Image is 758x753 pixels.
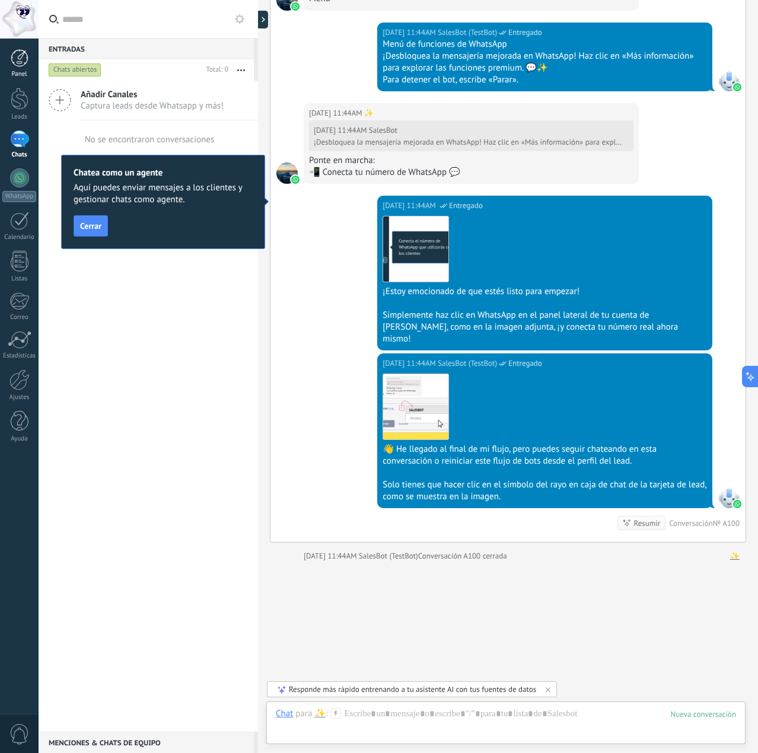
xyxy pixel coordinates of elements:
div: ✨ [314,708,326,719]
div: [DATE] 11:44AM [304,550,359,562]
img: waba.svg [733,83,741,91]
div: Ponte en marcha: [309,155,633,167]
div: Menú de funciones de WhatsApp [383,39,707,50]
div: Chats abiertos [49,63,101,77]
a: Participantes:0 [671,700,719,710]
span: : [326,708,327,720]
span: ✨ [364,107,374,119]
span: 1 [742,700,746,710]
span: SalesBot [718,487,740,508]
div: Listas [2,275,37,283]
div: Calendario [2,234,37,241]
div: Responde más rápido entrenando a tu asistente AI con tus fuentes de datos [289,684,536,694]
div: [DATE] 11:44AM [383,27,438,39]
span: para [295,708,312,720]
span: Entregado [508,358,542,369]
h2: Chatea como un agente [74,167,253,178]
span: Captura leads desde Whatsapp y más! [81,100,224,111]
div: Conversación [669,518,713,528]
div: [DATE] 11:44AM [383,358,438,369]
div: Mostrar [256,11,268,28]
div: Para detener el bot, escribe «Parar». [383,74,707,86]
div: ¡Desbloquea la mensajería mejorada en WhatsApp! Haz clic en «Más información» para explorar las f... [314,138,626,147]
button: Cerrar [74,215,108,237]
div: 📲 Conecta tu número de WhatsApp 💬 [309,167,633,178]
button: Más [228,59,254,81]
div: № A100 [713,518,740,528]
div: Solo tienes que hacer clic en el símbolo del rayo en caja de chat de la tarjeta de lead, como se ... [383,479,707,503]
span: Bots: [726,700,746,710]
div: [DATE] 11:44AM [309,107,364,119]
img: waba.svg [733,500,741,508]
div: Entradas [39,38,254,59]
div: Correo [2,314,37,321]
div: [DATE] 11:44AM [314,126,369,135]
img: 3c98cf37-651f-4959-ab56-89011a0cdc10 [383,216,448,282]
div: Resumir [634,518,661,529]
div: ¡Estoy emocionado de que estés listo para empezar! [383,286,707,298]
span: SalesBot (TestBot) [438,358,497,369]
div: Ayuda [2,435,37,443]
span: 0 [716,700,720,710]
a: ✨ [730,550,740,562]
div: Total: 0 [202,64,228,76]
div: Ajustes [2,394,37,401]
div: Simplemente haz clic en WhatsApp en el panel lateral de tu cuenta de [PERSON_NAME], como en la im... [383,310,707,345]
span: Aquí puedes enviar mensajes a los clientes y gestionar chats como agente. [74,182,253,206]
div: Leads [2,113,37,121]
span: SalesBot (TestBot) [359,551,418,561]
div: Chats [2,151,37,159]
div: ¡Desbloquea la mensajería mejorada en WhatsApp! Haz clic en «Más información» para explorar las f... [383,50,707,74]
span: Añadir Canales [81,89,224,100]
span: ✨ [276,162,298,184]
div: Estadísticas [2,352,37,360]
img: waba.svg [291,176,300,184]
img: waba.svg [291,2,300,11]
div: Conversación A100 cerrada [418,550,507,562]
img: 9a1f89c9-89ae-4b2f-a2d9-911cef969f42 [383,374,448,439]
div: No se encontraron conversaciones [85,134,215,145]
div: Panel [2,71,37,78]
span: Entregado [449,200,483,212]
span: SalesBot (TestBot) [438,27,497,39]
span: SalesBot [718,70,740,91]
div: [DATE] 11:44AM [383,200,438,212]
span: SalesBot [369,125,397,135]
span: Cerrar [80,222,101,230]
div: Menciones & Chats de equipo [39,732,254,753]
div: 👋 He llegado al final de mi flujo, pero puedes seguir chateando en esta conversación o reiniciar ... [383,443,707,467]
span: Entregado [508,27,542,39]
div: WhatsApp [2,191,36,202]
